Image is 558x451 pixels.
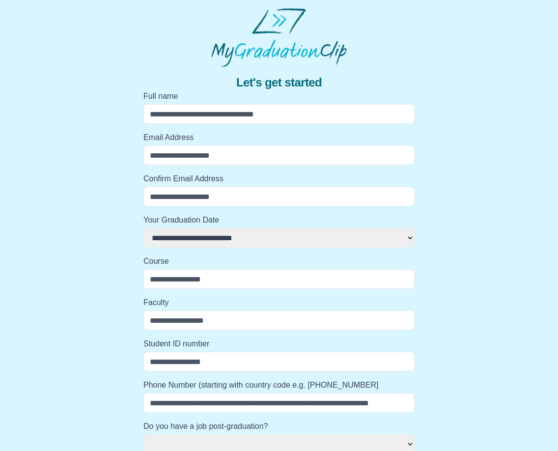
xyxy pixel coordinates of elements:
label: Faculty [143,297,415,309]
label: Your Graduation Date [143,214,415,226]
img: MyGraduationClip [211,8,347,67]
label: Student ID number [143,338,415,350]
label: Email Address [143,132,415,143]
label: Course [143,255,415,267]
label: Do you have a job post-graduation? [143,421,415,432]
span: Let's get started [236,75,322,90]
label: Confirm Email Address [143,173,415,185]
label: Phone Number (starting with country code e.g. [PHONE_NUMBER] [143,379,415,391]
label: Full name [143,90,415,102]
